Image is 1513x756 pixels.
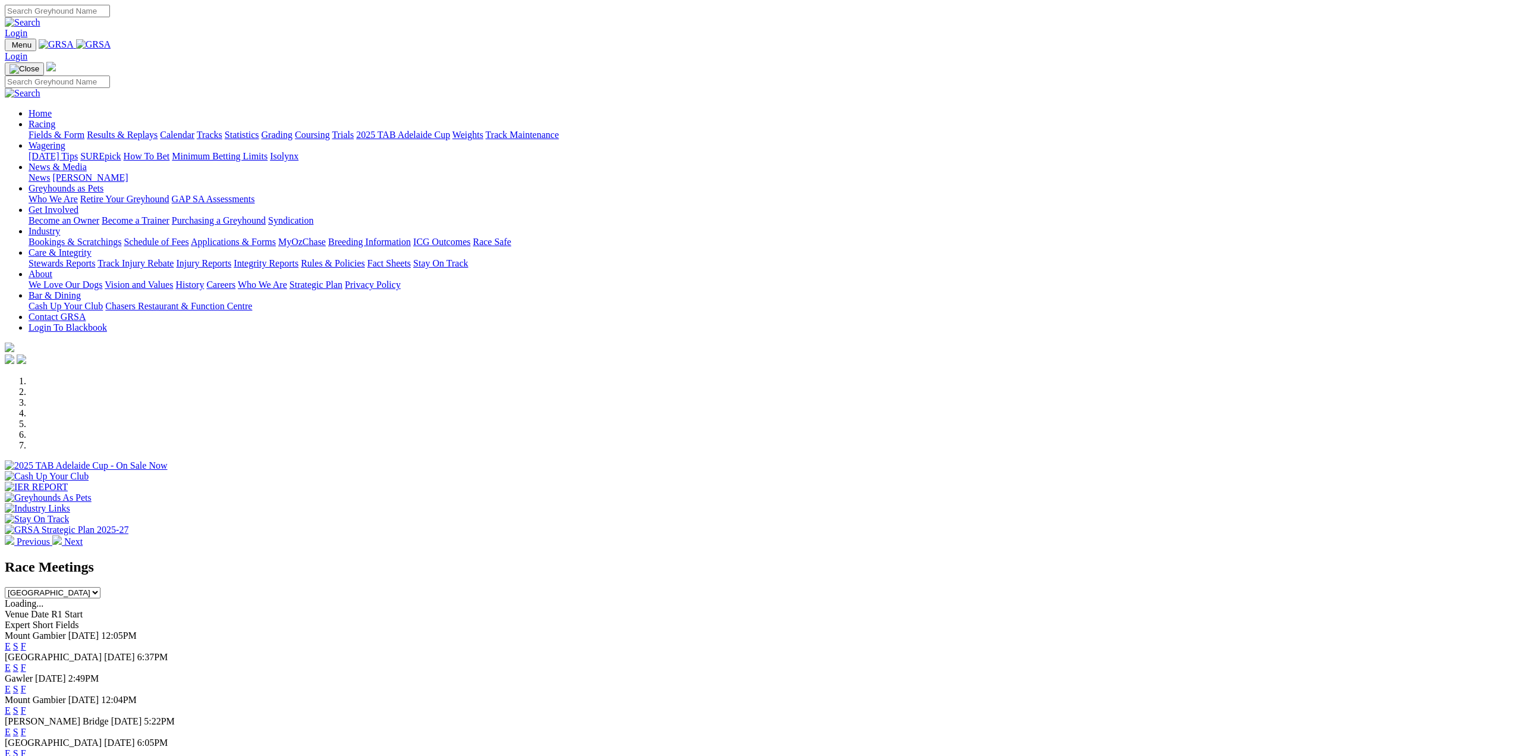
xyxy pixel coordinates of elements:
[175,280,204,290] a: History
[29,301,1508,312] div: Bar & Dining
[29,194,78,204] a: Who We Are
[105,301,252,311] a: Chasers Restaurant & Function Centre
[268,215,313,225] a: Syndication
[5,537,52,547] a: Previous
[5,559,1508,575] h2: Race Meetings
[356,130,450,140] a: 2025 TAB Adelaide Cup
[5,460,168,471] img: 2025 TAB Adelaide Cup - On Sale Now
[452,130,483,140] a: Weights
[29,183,103,193] a: Greyhounds as Pets
[345,280,401,290] a: Privacy Policy
[80,194,169,204] a: Retire Your Greyhound
[5,598,43,608] span: Loading...
[29,162,87,172] a: News & Media
[101,630,137,641] span: 12:05PM
[160,130,194,140] a: Calendar
[87,130,158,140] a: Results & Replays
[29,130,84,140] a: Fields & Form
[17,355,26,364] img: twitter.svg
[31,609,49,619] span: Date
[295,130,330,140] a: Coursing
[29,269,52,279] a: About
[29,151,1508,162] div: Wagering
[55,620,78,630] span: Fields
[5,630,66,641] span: Mount Gambier
[29,226,60,236] a: Industry
[52,172,128,183] a: [PERSON_NAME]
[5,641,11,651] a: E
[21,727,26,737] a: F
[413,258,468,268] a: Stay On Track
[5,695,66,705] span: Mount Gambier
[13,641,18,651] a: S
[76,39,111,50] img: GRSA
[29,258,95,268] a: Stewards Reports
[5,51,27,61] a: Login
[413,237,470,247] a: ICG Outcomes
[225,130,259,140] a: Statistics
[137,652,168,662] span: 6:37PM
[5,525,128,535] img: GRSA Strategic Plan 2025-27
[5,482,68,493] img: IER REPORT
[473,237,511,247] a: Race Safe
[5,716,109,726] span: [PERSON_NAME] Bridge
[52,537,83,547] a: Next
[5,503,70,514] img: Industry Links
[290,280,342,290] a: Strategic Plan
[68,673,99,683] span: 2:49PM
[68,695,99,705] span: [DATE]
[29,290,81,300] a: Bar & Dining
[5,652,102,662] span: [GEOGRAPHIC_DATA]
[262,130,292,140] a: Grading
[29,140,65,150] a: Wagering
[172,215,266,225] a: Purchasing a Greyhound
[33,620,54,630] span: Short
[5,684,11,694] a: E
[5,663,11,673] a: E
[234,258,298,268] a: Integrity Reports
[29,280,1508,290] div: About
[5,343,14,352] img: logo-grsa-white.png
[29,119,55,129] a: Racing
[29,322,107,332] a: Login To Blackbook
[51,609,83,619] span: R1 Start
[52,535,62,545] img: chevron-right-pager-white.svg
[13,705,18,716] a: S
[111,716,142,726] span: [DATE]
[176,258,231,268] a: Injury Reports
[301,258,365,268] a: Rules & Policies
[124,151,170,161] a: How To Bet
[80,151,121,161] a: SUREpick
[5,514,69,525] img: Stay On Track
[29,280,102,290] a: We Love Our Dogs
[5,609,29,619] span: Venue
[332,130,354,140] a: Trials
[5,88,40,99] img: Search
[206,280,235,290] a: Careers
[29,237,1508,247] div: Industry
[5,535,14,545] img: chevron-left-pager-white.svg
[5,493,92,503] img: Greyhounds As Pets
[29,151,78,161] a: [DATE] Tips
[21,705,26,716] a: F
[21,641,26,651] a: F
[486,130,559,140] a: Track Maintenance
[29,172,1508,183] div: News & Media
[29,215,1508,226] div: Get Involved
[29,194,1508,205] div: Greyhounds as Pets
[68,630,99,641] span: [DATE]
[64,537,83,547] span: Next
[270,151,298,161] a: Isolynx
[29,247,92,258] a: Care & Integrity
[29,301,103,311] a: Cash Up Your Club
[13,684,18,694] a: S
[12,40,32,49] span: Menu
[35,673,66,683] span: [DATE]
[5,28,27,38] a: Login
[13,727,18,737] a: S
[137,738,168,748] span: 6:05PM
[172,151,268,161] a: Minimum Betting Limits
[29,130,1508,140] div: Racing
[13,663,18,673] a: S
[172,194,255,204] a: GAP SA Assessments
